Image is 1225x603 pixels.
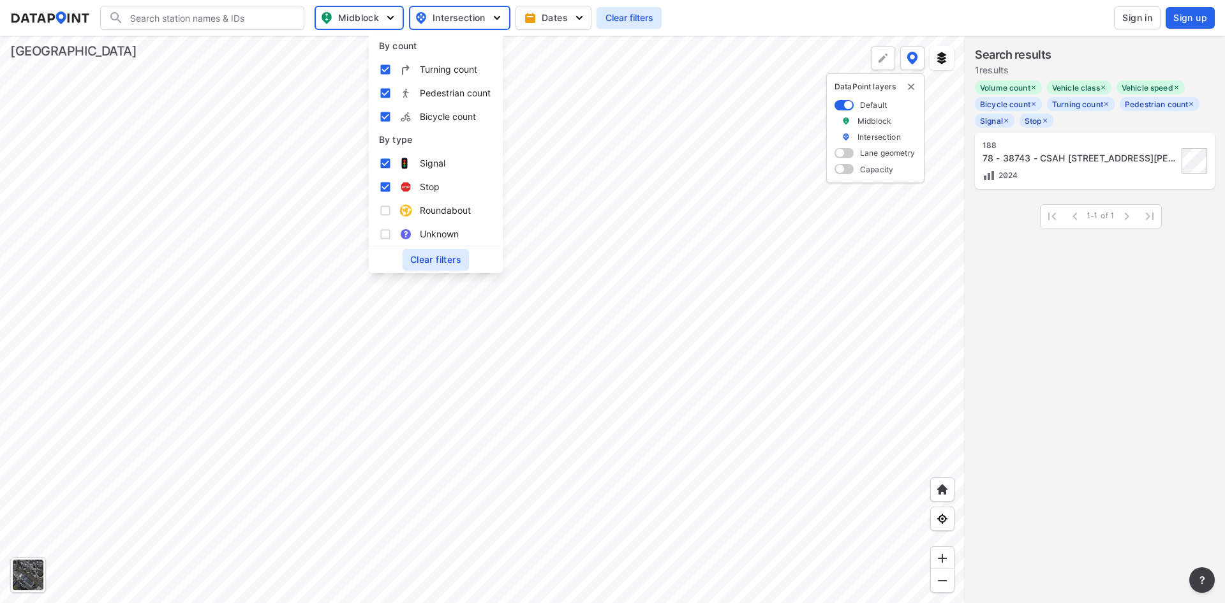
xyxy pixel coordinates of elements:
[842,131,850,142] img: marker_Intersection.6861001b.svg
[936,552,949,565] img: ZvzfEJKXnyWIrJytrsY285QMwk63cM6Drc+sIAAAAASUVORK5CYII=
[930,569,954,593] div: Zoom out
[10,11,90,24] img: dataPointLogo.9353c09d.svg
[930,507,954,531] div: View my location
[906,82,916,92] button: delete
[857,131,901,142] label: Intersection
[975,80,1042,94] label: Volume count
[842,115,850,126] img: marker_Midblock.5ba75e30.svg
[1138,205,1161,228] span: Last Page
[10,557,46,593] div: Toggle basemap
[906,82,916,92] img: close-external-leyer.3061a1c7.svg
[907,52,918,64] img: data-point-layers.37681fc9.svg
[1064,205,1087,228] span: Previous Page
[1117,80,1185,94] label: Vehicle speed
[860,164,893,175] label: Capacity
[936,574,949,587] img: MAAAAAElFTkSuQmCC
[124,8,296,28] input: Search
[409,6,510,30] button: Intersection
[1166,7,1215,29] button: Sign up
[1115,205,1138,228] span: Next Page
[1163,7,1215,29] a: Sign up
[420,156,445,170] span: Signal
[860,100,887,110] label: Default
[420,204,471,217] span: Roundabout
[10,42,137,60] div: [GEOGRAPHIC_DATA]
[526,11,583,24] span: Dates
[321,10,395,26] span: Midblock
[399,181,412,193] img: Stop
[399,87,412,100] img: suPEDneF1ANEx06wAAAAASUVORK5CYII=
[420,86,491,100] span: Pedestrian count
[935,52,948,64] img: layers.ee07997e.svg
[491,11,503,24] img: 5YPKRKmlfpI5mqlR8AD95paCi+0kK1fRFDJSaMmawlwaeJcJwk9O2fotCW5ve9gAAAAASUVORK5CYII=
[319,10,334,26] img: map_pin_mid.602f9df1.svg
[1122,11,1152,24] span: Sign in
[1111,6,1163,29] a: Sign in
[420,180,440,193] span: Stop
[835,82,916,92] p: DataPoint layers
[573,11,586,24] img: 5YPKRKmlfpI5mqlR8AD95paCi+0kK1fRFDJSaMmawlwaeJcJwk9O2fotCW5ve9gAAAAASUVORK5CYII=
[413,10,429,26] img: map_pin_int.54838e6b.svg
[1020,114,1053,128] label: Stop
[936,483,949,496] img: +XpAUvaXAN7GudzAAAAAElFTkSuQmCC
[420,63,477,76] span: Turning count
[516,6,591,30] button: Dates
[975,64,1051,77] label: 1 results
[1189,567,1215,593] button: more
[930,477,954,502] div: Home
[1120,97,1199,111] label: Pedestrian count
[936,512,949,525] img: zeq5HYn9AnE9l6UmnFLPAAAAAElFTkSuQmCC
[1047,97,1115,111] label: Turning count
[379,133,493,146] p: By type
[379,40,493,52] p: By count
[399,110,412,123] img: 7K01r2qsw60LNcdBYj7r8aMLn5lIBENstXqsOx8BxqW1n4f0TpEKwOABwAf8x8P1PpqgAgPLKjHQyEIZroKu1WyMf4lYveRly...
[399,228,412,241] img: Unknown
[604,11,654,24] span: Clear filters
[860,147,915,158] label: Lane geometry
[930,546,954,570] div: Zoom in
[983,140,1178,151] div: 188
[877,52,889,64] img: +Dz8AAAAASUVORK5CYII=
[975,46,1051,64] label: Search results
[403,249,469,271] button: Clear filters
[399,63,412,76] img: EXHE7HSyln9AEgfAt3MXZNtyHIFksAAAAASUVORK5CYII=
[983,152,1178,165] div: 78 - 38743 - CSAH 64 Johnson Pkwy N OF AMES AV
[1197,572,1207,588] span: ?
[399,204,412,217] img: Roundabout
[415,10,501,26] span: Intersection
[399,157,412,170] img: Signal
[384,11,397,24] img: 5YPKRKmlfpI5mqlR8AD95paCi+0kK1fRFDJSaMmawlwaeJcJwk9O2fotCW5ve9gAAAAASUVORK5CYII=
[1173,11,1207,24] span: Sign up
[983,169,995,182] img: zXKTHG75SmCTpzeATkOMbMjAxYFTnPvh7K8Q9YYMXBy4Bd2Bwe9xdUQUqRsak2SDbAAAAABJRU5ErkJggg==
[420,227,459,241] span: Unknown
[410,253,461,266] span: Clear filters
[1047,80,1111,94] label: Vehicle class
[975,97,1042,111] label: Bicycle count
[597,7,662,29] button: Clear filters
[1041,205,1064,228] span: First Page
[975,114,1014,128] label: Signal
[315,6,404,30] button: Midblock
[995,170,1018,180] span: 2024
[1087,211,1115,221] span: 1-1 of 1
[1114,6,1161,29] button: Sign in
[857,115,891,126] label: Midblock
[524,11,537,24] img: calendar-gold.39a51dde.svg
[420,110,476,123] span: Bicycle count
